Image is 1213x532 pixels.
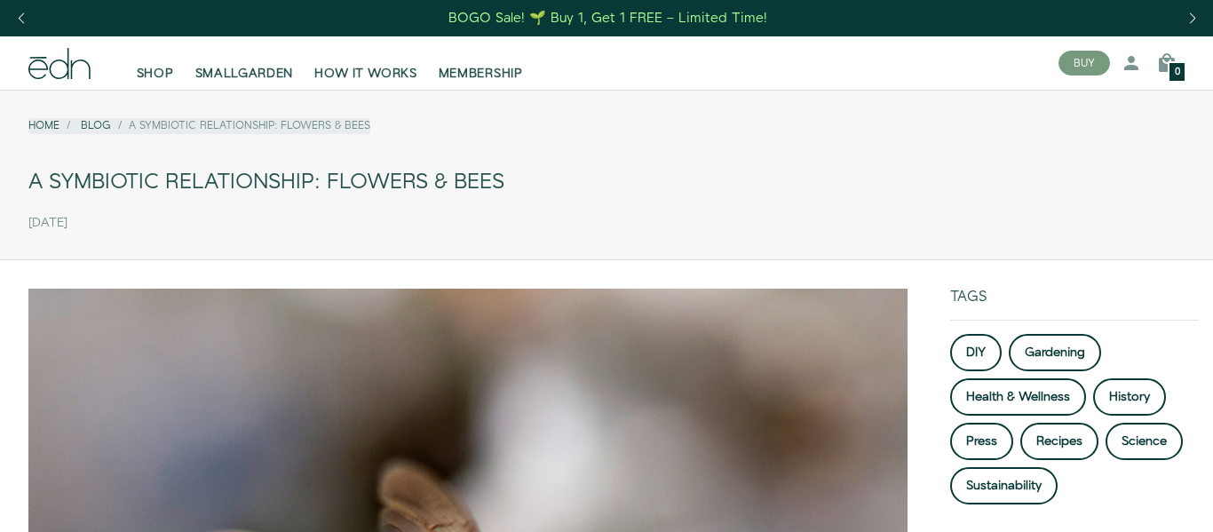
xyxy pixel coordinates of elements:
a: SHOP [126,44,185,83]
a: Science [1106,423,1183,460]
div: Tags [950,289,1199,320]
a: Blog [81,118,111,133]
a: MEMBERSHIP [428,44,534,83]
div: A Symbiotic Relationship: Flowers & Bees [28,163,1185,202]
a: BOGO Sale! 🌱 Buy 1, Get 1 FREE – Limited Time! [448,4,770,32]
a: Press [950,423,1013,460]
time: [DATE] [28,216,67,231]
a: Recipes [1020,423,1098,460]
span: HOW IT WORKS [314,65,416,83]
a: SMALLGARDEN [185,44,305,83]
a: DIY [950,334,1002,371]
div: BOGO Sale! 🌱 Buy 1, Get 1 FREE – Limited Time! [448,9,767,28]
nav: breadcrumbs [28,118,370,133]
span: 0 [1175,67,1180,77]
li: A Symbiotic Relationship: Flowers & Bees [111,118,370,133]
a: Health & Wellness [950,378,1086,416]
a: Sustainability [950,467,1058,504]
a: HOW IT WORKS [304,44,427,83]
span: SHOP [137,65,174,83]
a: Gardening [1009,334,1101,371]
a: History [1093,378,1166,416]
button: BUY [1058,51,1110,75]
span: SMALLGARDEN [195,65,294,83]
span: MEMBERSHIP [439,65,523,83]
a: Home [28,118,59,133]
